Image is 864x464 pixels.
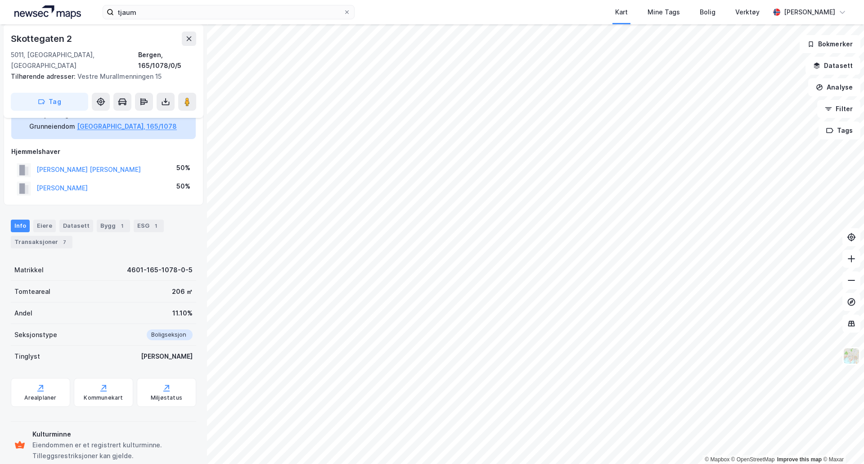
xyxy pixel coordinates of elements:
[11,72,77,80] span: Tilhørende adresser:
[59,220,93,232] div: Datasett
[14,308,32,319] div: Andel
[817,100,860,118] button: Filter
[14,265,44,275] div: Matrikkel
[14,5,81,19] img: logo.a4113a55bc3d86da70a041830d287a7e.svg
[60,238,69,247] div: 7
[77,121,177,132] button: [GEOGRAPHIC_DATA], 165/1078
[176,162,190,173] div: 50%
[24,394,56,401] div: Arealplaner
[11,146,196,157] div: Hjemmelshaver
[176,181,190,192] div: 50%
[14,329,57,340] div: Seksjonstype
[11,220,30,232] div: Info
[127,265,193,275] div: 4601-165-1078-0-5
[735,7,760,18] div: Verktøy
[11,236,72,248] div: Transaksjoner
[97,220,130,232] div: Bygg
[615,7,628,18] div: Kart
[84,394,123,401] div: Kommunekart
[29,121,75,132] div: Grunneiendom
[172,286,193,297] div: 206 ㎡
[151,221,160,230] div: 1
[32,440,193,461] div: Eiendommen er et registrert kulturminne. Tilleggsrestriksjoner kan gjelde.
[172,308,193,319] div: 11.10%
[11,93,88,111] button: Tag
[819,421,864,464] div: Kontrollprogram for chat
[117,221,126,230] div: 1
[11,71,189,82] div: Vestre Murallmenningen 15
[151,394,182,401] div: Miljøstatus
[14,351,40,362] div: Tinglyst
[800,35,860,53] button: Bokmerker
[11,32,73,46] div: Skottegaten 2
[33,220,56,232] div: Eiere
[805,57,860,75] button: Datasett
[14,286,50,297] div: Tomteareal
[819,122,860,140] button: Tags
[731,456,775,463] a: OpenStreetMap
[11,50,138,71] div: 5011, [GEOGRAPHIC_DATA], [GEOGRAPHIC_DATA]
[648,7,680,18] div: Mine Tags
[141,351,193,362] div: [PERSON_NAME]
[134,220,164,232] div: ESG
[138,50,196,71] div: Bergen, 165/1078/0/5
[808,78,860,96] button: Analyse
[700,7,715,18] div: Bolig
[32,429,193,440] div: Kulturminne
[777,456,822,463] a: Improve this map
[705,456,729,463] a: Mapbox
[819,421,864,464] iframe: Chat Widget
[784,7,835,18] div: [PERSON_NAME]
[114,5,343,19] input: Søk på adresse, matrikkel, gårdeiere, leietakere eller personer
[843,347,860,365] img: Z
